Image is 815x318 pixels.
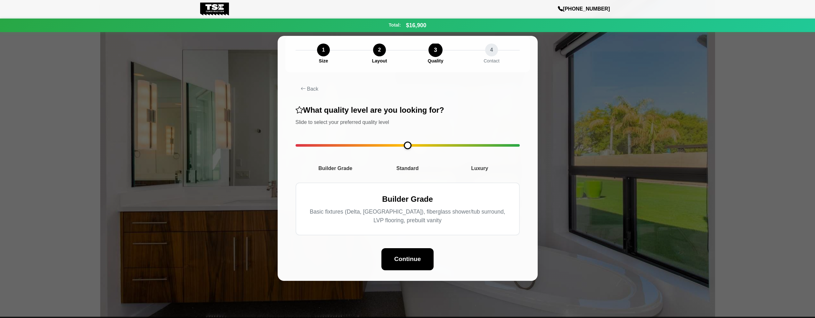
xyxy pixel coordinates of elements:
div: Basic fixtures (Delta, [GEOGRAPHIC_DATA]), fiberglass shower/tub surround, LVP flooring, prebuilt... [306,208,509,224]
div: 1 [317,44,330,56]
div: Layout [372,58,387,65]
button: Back [296,83,520,95]
div: 2 [373,44,386,56]
span: Standard [371,165,444,172]
span: Builder Grade [299,165,371,172]
div: Contact [484,58,500,65]
a: [PHONE_NUMBER] [553,3,615,15]
div: 3 [428,43,443,57]
div: Size [319,58,328,65]
span: Luxury [444,165,516,172]
div: 4 [485,44,498,56]
p: Slide to select your preferred quality level [296,118,520,126]
img: Tse Construction [200,3,229,15]
span: $16,900 [406,21,427,29]
div: Quality [428,58,444,65]
h3: What quality level are you looking for? [296,106,520,115]
div: Builder Grade [306,193,509,205]
span: Total: [389,22,401,29]
button: Continue [381,248,434,270]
